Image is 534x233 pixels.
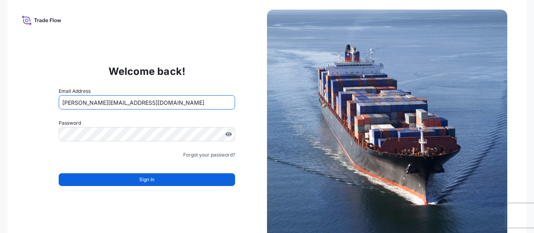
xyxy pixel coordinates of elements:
[59,119,235,127] label: Password
[59,95,235,110] input: example@gmail.com
[59,173,235,186] button: Sign In
[59,87,91,95] label: Email Address
[225,131,232,137] button: Show password
[139,176,154,184] span: Sign In
[109,65,186,78] p: Welcome back!
[183,151,235,159] a: Forgot your password?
